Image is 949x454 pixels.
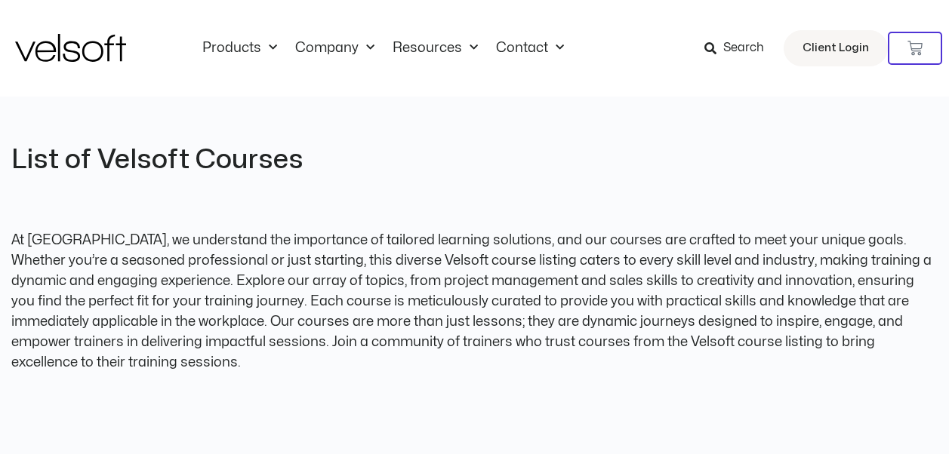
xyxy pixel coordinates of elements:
[286,40,384,57] a: CompanyMenu Toggle
[723,38,764,58] span: Search
[384,40,487,57] a: ResourcesMenu Toggle
[15,34,126,62] img: Velsoft Training Materials
[803,38,869,58] span: Client Login
[193,40,573,57] nav: Menu
[784,30,888,66] a: Client Login
[193,40,286,57] a: ProductsMenu Toggle
[487,40,573,57] a: ContactMenu Toggle
[704,35,775,61] a: Search
[11,230,938,373] p: At [GEOGRAPHIC_DATA], we understand the importance of tailored learning solutions, and our course...
[11,143,471,178] h2: List of Velsoft Courses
